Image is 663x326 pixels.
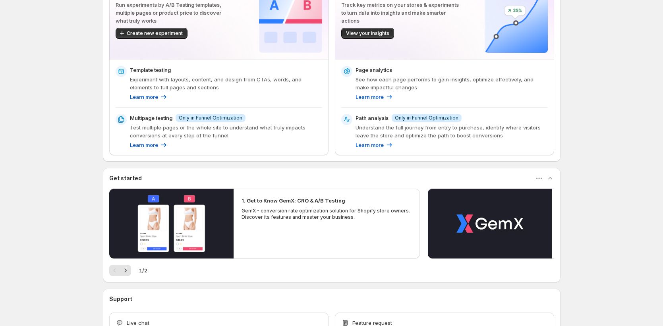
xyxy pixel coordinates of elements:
p: Learn more [130,93,158,101]
p: Page analytics [356,66,392,74]
p: Experiment with layouts, content, and design from CTAs, words, and elements to full pages and sec... [130,75,322,91]
button: Next [120,265,131,276]
span: View your insights [346,30,389,37]
p: Track key metrics on your stores & experiments to turn data into insights and make smarter actions [341,1,459,25]
p: GemX - conversion rate optimization solution for Shopify store owners. Discover its features and ... [242,208,412,220]
p: Path analysis [356,114,389,122]
button: Create new experiment [116,28,187,39]
h3: Get started [109,174,142,182]
a: Learn more [356,93,393,101]
span: Only in Funnel Optimization [179,115,242,121]
span: Only in Funnel Optimization [395,115,458,121]
p: Multipage testing [130,114,172,122]
p: Run experiments by A/B Testing templates, multiple pages or product price to discover what truly ... [116,1,234,25]
p: Test multiple pages or the whole site to understand what truly impacts conversions at every step ... [130,123,322,139]
a: Learn more [130,141,168,149]
p: See how each page performs to gain insights, optimize effectively, and make impactful changes [356,75,548,91]
span: 1 / 2 [139,266,147,274]
p: Learn more [356,93,384,101]
button: Play video [109,189,234,258]
h2: 1. Get to Know GemX: CRO & A/B Testing [242,197,345,204]
nav: Pagination [109,265,131,276]
button: View your insights [341,28,394,39]
a: Learn more [356,141,393,149]
p: Template testing [130,66,171,74]
span: Create new experiment [127,30,183,37]
p: Understand the full journey from entry to purchase, identify where visitors leave the store and o... [356,123,548,139]
p: Learn more [356,141,384,149]
p: Learn more [130,141,158,149]
a: Learn more [130,93,168,101]
h3: Support [109,295,132,303]
button: Play video [428,189,552,258]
